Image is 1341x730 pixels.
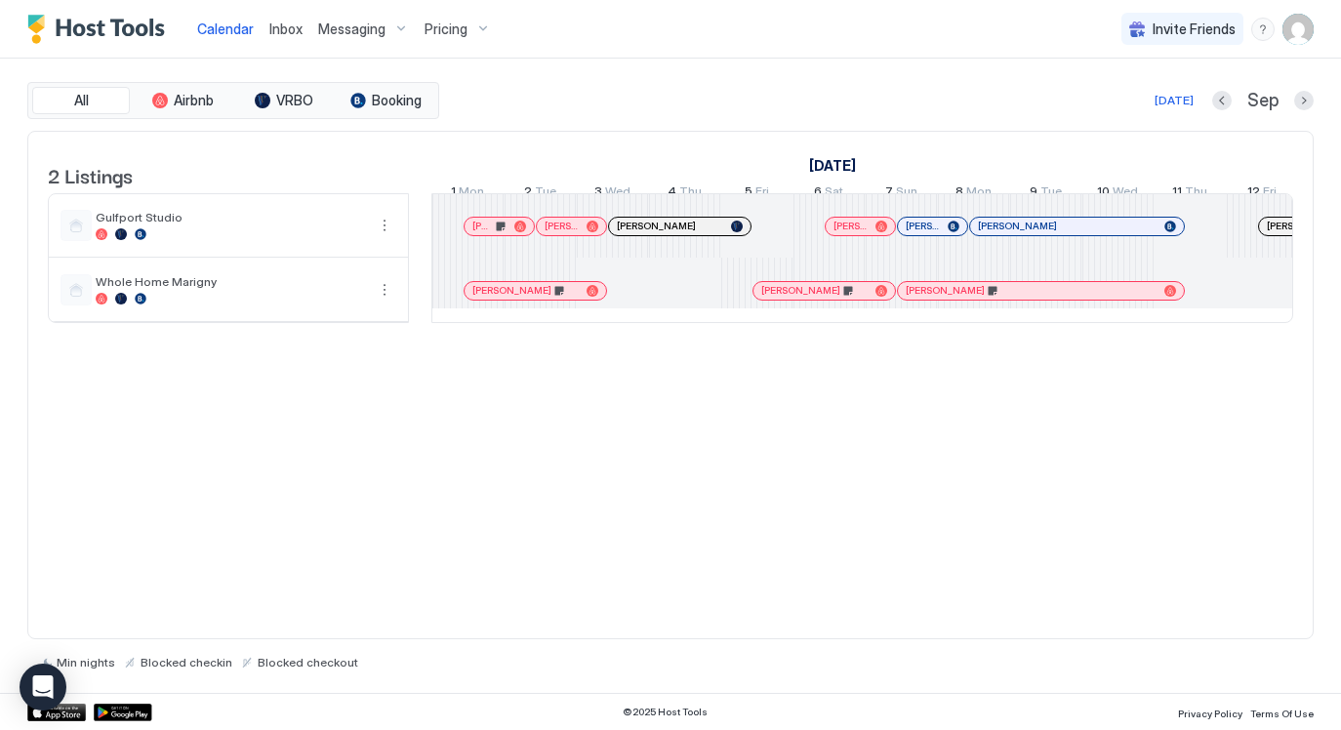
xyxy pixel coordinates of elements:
span: Blocked checkin [141,655,232,669]
span: 10 [1097,183,1110,204]
div: [DATE] [1155,92,1194,109]
a: September 3, 2025 [589,180,635,208]
span: 2 Listings [48,160,133,189]
button: Previous month [1212,91,1232,110]
a: September 10, 2025 [1092,180,1143,208]
a: Calendar [197,19,254,39]
div: menu [1251,18,1275,41]
a: September 12, 2025 [1242,180,1281,208]
a: September 8, 2025 [951,180,996,208]
span: Booking [372,92,422,109]
span: Mon [966,183,992,204]
span: Invite Friends [1153,20,1236,38]
span: Gulfport Studio [96,210,365,224]
span: Tue [535,183,556,204]
a: Inbox [269,19,303,39]
a: September 9, 2025 [1025,180,1067,208]
span: Messaging [318,20,386,38]
span: 9 [1030,183,1037,204]
span: Pricing [425,20,467,38]
a: Host Tools Logo [27,15,174,44]
a: September 11, 2025 [1167,180,1212,208]
span: Mon [459,183,484,204]
span: Fri [755,183,769,204]
div: tab-group [27,82,439,119]
span: Blocked checkout [258,655,358,669]
span: Tue [1040,183,1062,204]
a: September 1, 2025 [446,180,489,208]
span: Privacy Policy [1178,708,1242,719]
span: [PERSON_NAME] [472,220,493,232]
span: 12 [1247,183,1260,204]
span: [PERSON_NAME] [978,220,1057,232]
span: Wed [605,183,630,204]
button: Airbnb [134,87,231,114]
span: Whole Home Marigny [96,274,365,289]
span: 1 [451,183,456,204]
span: Sat [825,183,843,204]
a: September 2, 2025 [519,180,561,208]
button: VRBO [235,87,333,114]
div: Open Intercom Messenger [20,664,66,710]
a: September 6, 2025 [809,180,848,208]
span: Thu [1185,183,1207,204]
span: © 2025 Host Tools [623,706,708,718]
span: 5 [745,183,752,204]
span: [PERSON_NAME] [833,220,868,232]
span: Airbnb [174,92,214,109]
a: App Store [27,704,86,721]
a: September 1, 2025 [804,151,861,180]
span: [PERSON_NAME] [906,284,985,297]
div: User profile [1282,14,1314,45]
span: 8 [955,183,963,204]
div: menu [373,278,396,302]
button: Booking [337,87,434,114]
span: [PERSON_NAME] [472,284,551,297]
span: Sun [896,183,917,204]
a: September 7, 2025 [880,180,922,208]
span: Thu [679,183,702,204]
span: 6 [814,183,822,204]
button: [DATE] [1152,89,1197,112]
span: Inbox [269,20,303,37]
button: More options [373,278,396,302]
span: VRBO [276,92,313,109]
span: Fri [1263,183,1277,204]
div: menu [373,214,396,237]
span: [PERSON_NAME] [906,220,940,232]
button: All [32,87,130,114]
span: 11 [1172,183,1182,204]
button: More options [373,214,396,237]
span: 2 [524,183,532,204]
span: All [74,92,89,109]
span: 7 [885,183,893,204]
span: Min nights [57,655,115,669]
span: 4 [668,183,676,204]
a: September 5, 2025 [740,180,774,208]
span: [PERSON_NAME] [617,220,696,232]
span: [PERSON_NAME] [545,220,579,232]
a: September 4, 2025 [663,180,707,208]
span: Calendar [197,20,254,37]
span: 3 [594,183,602,204]
a: Google Play Store [94,704,152,721]
span: Terms Of Use [1250,708,1314,719]
a: Terms Of Use [1250,702,1314,722]
button: Next month [1294,91,1314,110]
a: Privacy Policy [1178,702,1242,722]
span: Sep [1247,90,1279,112]
span: [PERSON_NAME] [761,284,840,297]
span: Wed [1113,183,1138,204]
